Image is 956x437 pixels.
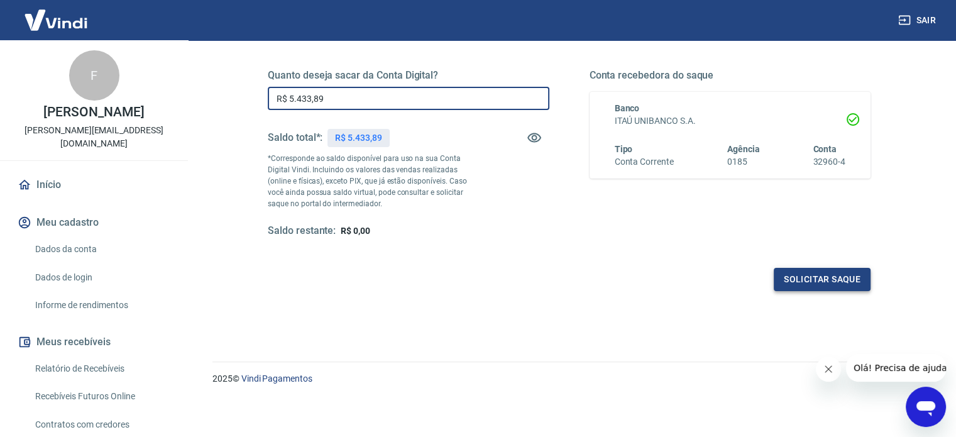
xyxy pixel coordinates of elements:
a: Dados de login [30,265,173,290]
iframe: Mensagem da empresa [846,354,946,382]
a: Dados da conta [30,236,173,262]
a: Vindi Pagamentos [241,373,312,384]
a: Recebíveis Futuros Online [30,384,173,409]
span: Agência [727,144,760,154]
span: Conta [813,144,837,154]
iframe: Fechar mensagem [816,357,841,382]
h6: Conta Corrente [615,155,674,169]
button: Meus recebíveis [15,328,173,356]
h5: Quanto deseja sacar da Conta Digital? [268,69,549,82]
h5: Conta recebedora do saque [590,69,871,82]
a: Informe de rendimentos [30,292,173,318]
a: Início [15,171,173,199]
span: Olá! Precisa de ajuda? [8,9,106,19]
p: [PERSON_NAME][EMAIL_ADDRESS][DOMAIN_NAME] [10,124,178,150]
p: *Corresponde ao saldo disponível para uso na sua Conta Digital Vindi. Incluindo os valores das ve... [268,153,479,209]
span: Tipo [615,144,633,154]
iframe: Botão para abrir a janela de mensagens [906,387,946,427]
button: Meu cadastro [15,209,173,236]
h6: ITAÚ UNIBANCO S.A. [615,114,846,128]
p: 2025 © [212,372,926,385]
h6: 32960-4 [813,155,845,169]
span: Banco [615,103,640,113]
span: R$ 0,00 [341,226,370,236]
p: R$ 5.433,89 [335,131,382,145]
a: Relatório de Recebíveis [30,356,173,382]
h5: Saldo total*: [268,131,322,144]
button: Solicitar saque [774,268,871,291]
button: Sair [896,9,941,32]
div: F [69,50,119,101]
img: Vindi [15,1,97,39]
h6: 0185 [727,155,760,169]
p: [PERSON_NAME] [43,106,144,119]
h5: Saldo restante: [268,224,336,238]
